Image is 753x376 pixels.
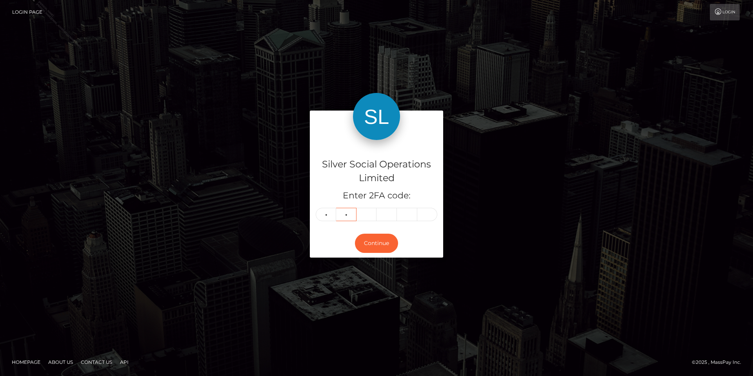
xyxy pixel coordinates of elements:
a: API [117,356,132,368]
a: About Us [45,356,76,368]
a: Login [710,4,740,20]
a: Contact Us [78,356,115,368]
div: © 2025 , MassPay Inc. [692,358,747,367]
a: Homepage [9,356,44,368]
button: Continue [355,234,398,253]
a: Login Page [12,4,42,20]
h4: Silver Social Operations Limited [316,158,437,185]
img: Silver Social Operations Limited [353,93,400,140]
h5: Enter 2FA code: [316,190,437,202]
